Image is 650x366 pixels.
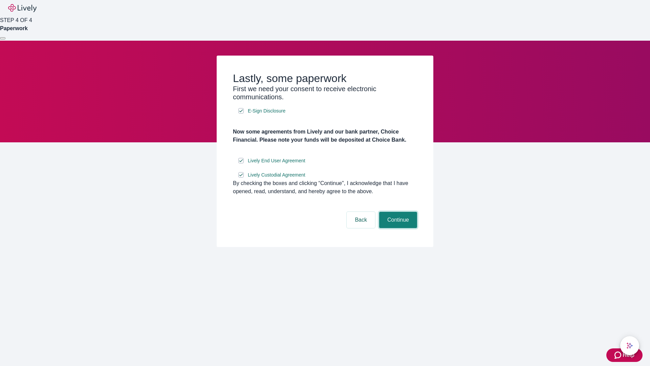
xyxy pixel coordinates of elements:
[614,351,623,359] svg: Zendesk support icon
[606,348,643,362] button: Zendesk support iconHelp
[233,179,417,196] div: By checking the boxes and clicking “Continue", I acknowledge that I have opened, read, understand...
[347,212,375,228] button: Back
[233,128,417,144] h4: Now some agreements from Lively and our bank partner, Choice Financial. Please note your funds wi...
[246,171,307,179] a: e-sign disclosure document
[233,85,417,101] h3: First we need your consent to receive electronic communications.
[248,157,305,164] span: Lively End User Agreement
[379,212,417,228] button: Continue
[623,351,634,359] span: Help
[246,157,307,165] a: e-sign disclosure document
[8,4,37,12] img: Lively
[233,72,417,85] h2: Lastly, some paperwork
[246,107,287,115] a: e-sign disclosure document
[248,171,305,179] span: Lively Custodial Agreement
[620,336,639,355] button: chat
[248,107,285,115] span: E-Sign Disclosure
[626,342,633,349] svg: Lively AI Assistant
